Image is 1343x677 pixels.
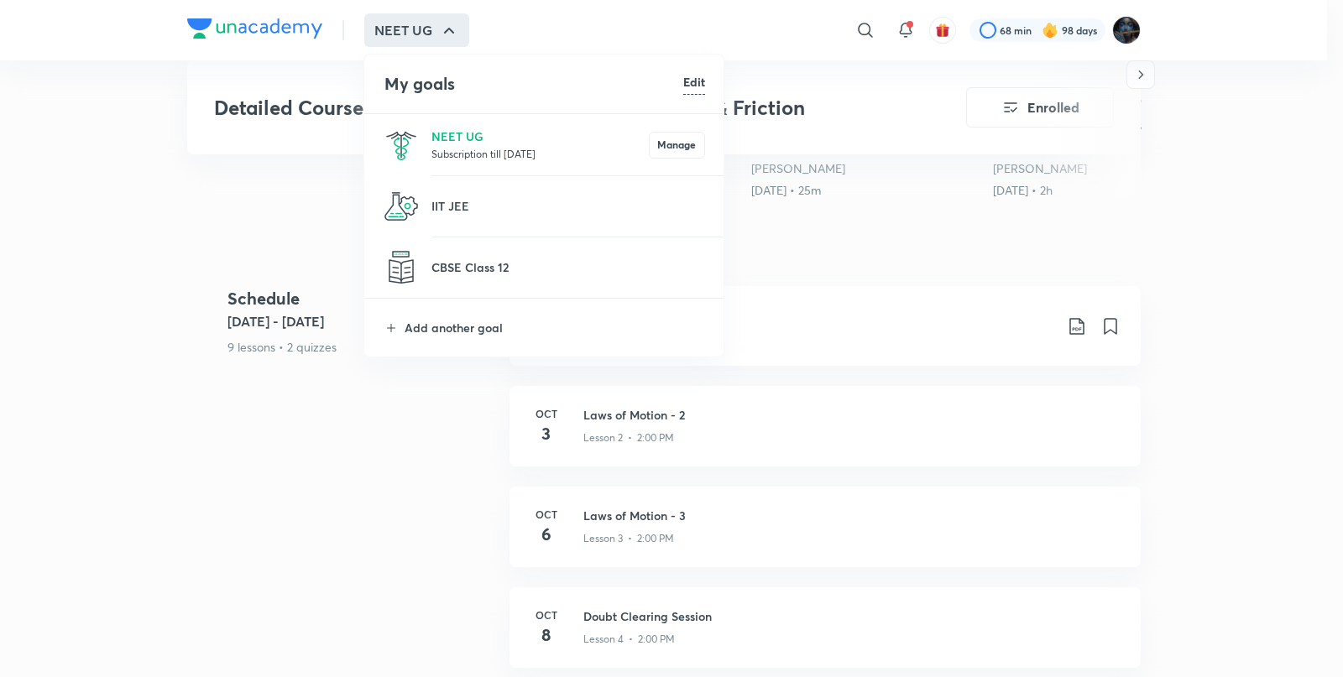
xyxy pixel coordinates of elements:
[384,251,418,284] img: CBSE Class 12
[683,73,705,91] h6: Edit
[384,128,418,162] img: NEET UG
[384,71,683,96] h4: My goals
[384,190,418,223] img: IIT JEE
[431,128,649,145] p: NEET UG
[405,319,705,336] p: Add another goal
[649,132,705,159] button: Manage
[431,197,705,215] p: IIT JEE
[431,258,705,276] p: CBSE Class 12
[431,145,649,162] p: Subscription till [DATE]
